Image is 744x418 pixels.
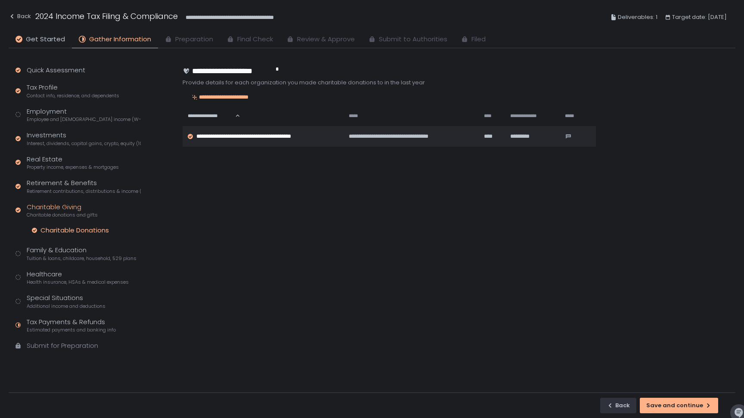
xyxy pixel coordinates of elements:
h1: 2024 Income Tax Filing & Compliance [35,10,178,22]
div: Special Situations [27,293,105,310]
span: Retirement contributions, distributions & income (1099-R, 5498) [27,188,141,195]
div: Healthcare [27,269,129,286]
span: Interest, dividends, capital gains, crypto, equity (1099s, K-1s) [27,140,141,147]
span: Filed [471,34,486,44]
span: Gather Information [89,34,151,44]
div: Provide details for each organization you made charitable donations to in the last year [183,79,596,87]
div: Charitable Giving [27,202,98,219]
span: Contact info, residence, and dependents [27,93,119,99]
span: Additional income and deductions [27,303,105,310]
div: Investments [27,130,141,147]
span: Property income, expenses & mortgages [27,164,119,170]
span: Employee and [DEMOGRAPHIC_DATA] income (W-2s) [27,116,141,123]
span: Preparation [175,34,213,44]
div: Save and continue [646,402,712,409]
span: Review & Approve [297,34,355,44]
div: Tax Payments & Refunds [27,317,116,334]
span: Estimated payments and banking info [27,327,116,333]
div: Real Estate [27,155,119,171]
div: Retirement & Benefits [27,178,141,195]
span: Deliverables: 1 [618,12,657,22]
span: Tuition & loans, childcare, household, 529 plans [27,255,136,262]
span: Submit to Authorities [379,34,447,44]
span: Get Started [26,34,65,44]
button: Back [9,10,31,25]
div: Family & Education [27,245,136,262]
button: Back [600,398,636,413]
div: Submit for Preparation [27,341,98,351]
div: Back [9,11,31,22]
div: Back [607,402,630,409]
div: Tax Profile [27,83,119,99]
div: Charitable Donations [40,226,109,235]
div: Employment [27,107,141,123]
span: Final Check [237,34,273,44]
span: Charitable donations and gifts [27,212,98,218]
div: Quick Assessment [27,65,85,75]
span: Health insurance, HSAs & medical expenses [27,279,129,285]
button: Save and continue [640,398,718,413]
span: Target date: [DATE] [672,12,727,22]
